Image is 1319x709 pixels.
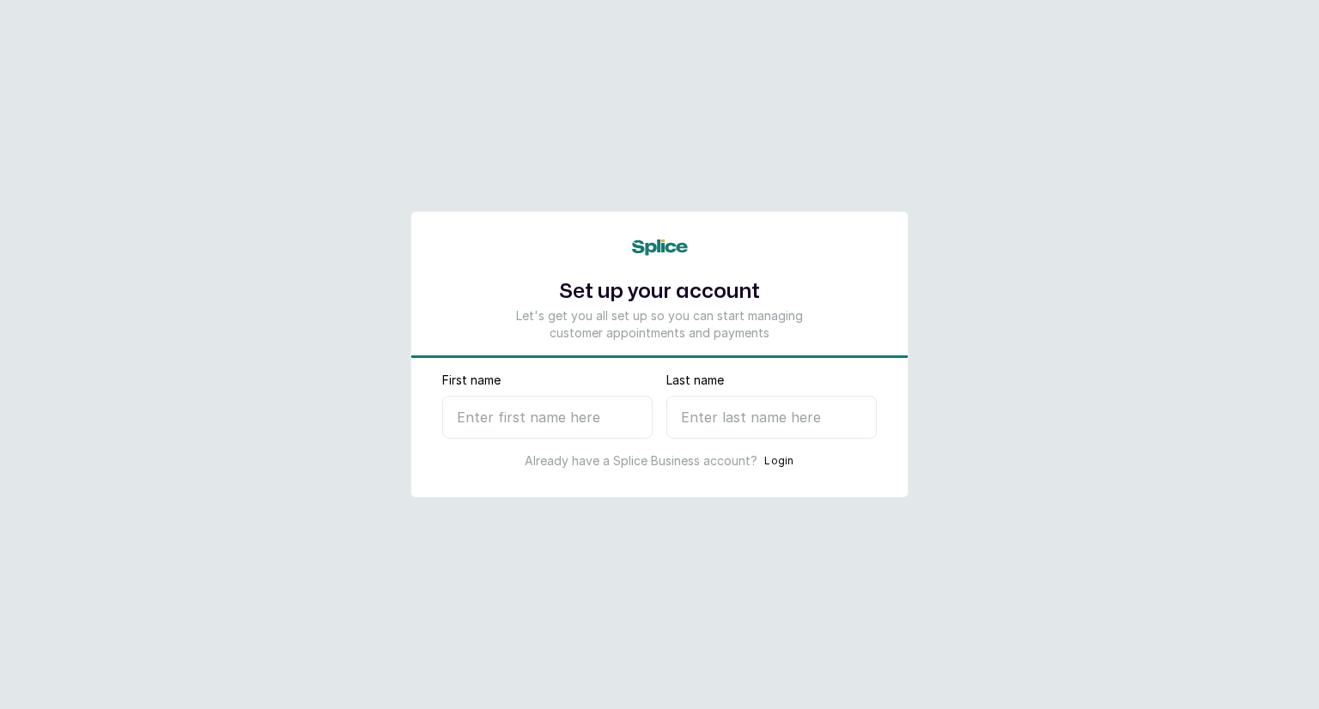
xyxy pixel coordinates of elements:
[764,452,794,470] button: Login
[666,372,724,389] label: Last name
[508,307,811,342] p: Let's get you all set up so you can start managing customer appointments and payments
[666,396,877,439] input: Enter last name here
[508,276,811,307] h1: Set up your account
[525,452,757,470] p: Already have a Splice Business account?
[442,372,501,389] label: First name
[442,396,653,439] input: Enter first name here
